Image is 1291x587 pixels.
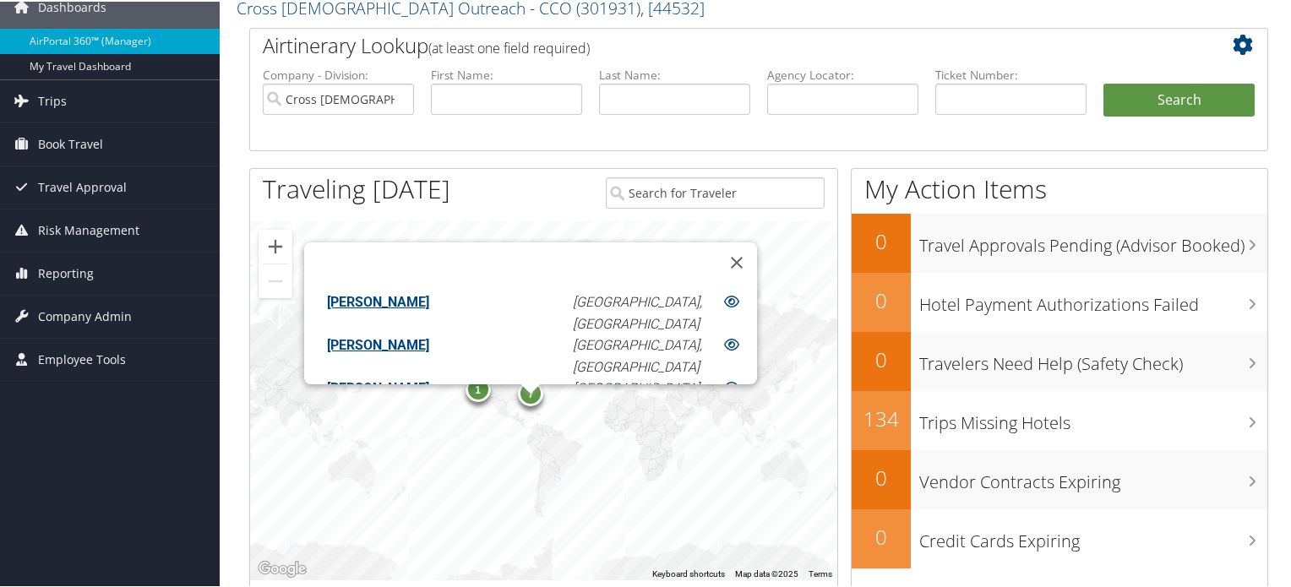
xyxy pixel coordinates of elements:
a: [PERSON_NAME] [327,378,429,394]
span: Map data ©2025 [735,568,798,577]
label: Company - Division: [263,65,414,82]
a: Open this area in Google Maps (opens a new window) [254,557,310,579]
h2: 0 [852,226,911,254]
em: [GEOGRAPHIC_DATA], [GEOGRAPHIC_DATA] [572,335,701,373]
a: 0Travel Approvals Pending (Advisor Booked) [852,212,1267,271]
a: [PERSON_NAME] [327,335,429,351]
span: Company Admin [38,294,132,336]
span: (at least one field required) [428,37,590,56]
h2: 0 [852,462,911,491]
span: Trips [38,79,67,121]
button: Zoom out [259,263,292,296]
label: First Name: [431,65,582,82]
em: [GEOGRAPHIC_DATA], [GEOGRAPHIC_DATA] [572,292,701,330]
span: Employee Tools [38,337,126,379]
button: Zoom in [259,228,292,262]
a: 0Credit Cards Expiring [852,508,1267,567]
button: Search [1103,82,1255,116]
span: Reporting [38,251,94,293]
h2: 0 [852,344,911,372]
h3: Trips Missing Hotels [919,401,1267,433]
button: Close [716,241,757,281]
span: Travel Approval [38,165,127,207]
h2: Airtinerary Lookup [263,30,1170,58]
div: 7 [518,379,543,405]
a: 0Vendor Contracts Expiring [852,448,1267,508]
label: Last Name: [599,65,750,82]
h2: 0 [852,521,911,550]
h1: My Action Items [852,170,1267,205]
h3: Travelers Need Help (Safety Check) [919,342,1267,374]
h3: Credit Cards Expiring [919,519,1267,552]
button: Keyboard shortcuts [652,567,725,579]
div: 1 [465,374,490,399]
a: 0Hotel Payment Authorizations Failed [852,271,1267,330]
h3: Travel Approvals Pending (Advisor Booked) [919,224,1267,256]
label: Agency Locator: [767,65,918,82]
img: Google [254,557,310,579]
h3: Hotel Payment Authorizations Failed [919,283,1267,315]
h2: 134 [852,403,911,432]
a: Terms (opens in new tab) [809,568,832,577]
h2: 0 [852,285,911,313]
h1: Traveling [DATE] [263,170,450,205]
h3: Vendor Contracts Expiring [919,460,1267,492]
a: [PERSON_NAME] [327,292,429,308]
span: Book Travel [38,122,103,164]
input: Search for Traveler [606,176,825,207]
em: [GEOGRAPHIC_DATA], [GEOGRAPHIC_DATA] [572,378,701,416]
a: 0Travelers Need Help (Safety Check) [852,330,1267,389]
label: Ticket Number: [935,65,1087,82]
a: 134Trips Missing Hotels [852,389,1267,448]
span: Risk Management [38,208,139,250]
